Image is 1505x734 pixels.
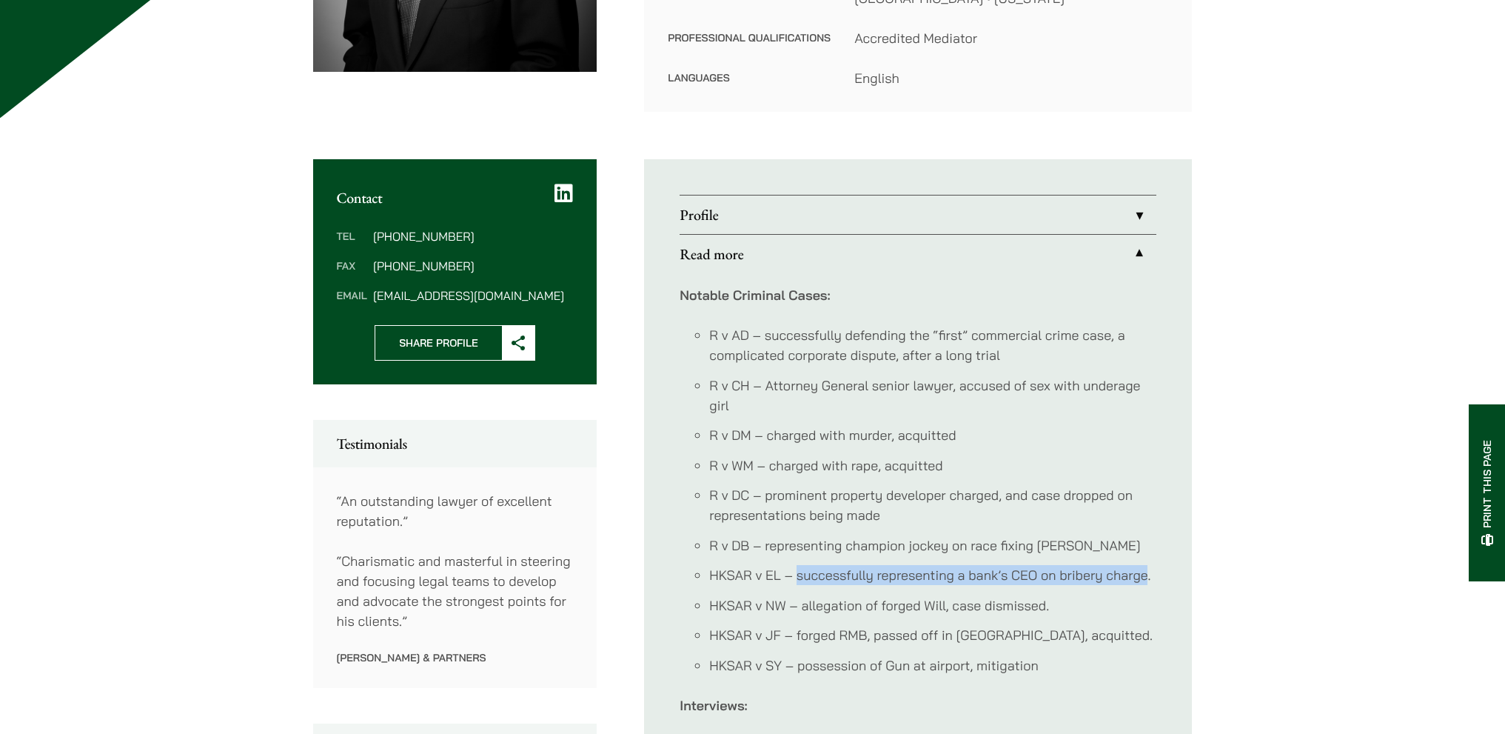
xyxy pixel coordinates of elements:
a: Read more [680,235,1156,273]
a: Profile [680,196,1156,234]
li: R v CH – Attorney General senior lawyer, accused of sex with underage girl [709,376,1156,416]
dd: [PHONE_NUMBER] [373,260,573,272]
h2: Contact [337,189,574,207]
li: HKSAR v EL – successfully representing a bank’s CEO on bribery charge. [709,565,1156,585]
dd: [PHONE_NUMBER] [373,230,573,242]
li: HKSAR v JF – forged RMB, passed off in [GEOGRAPHIC_DATA], acquitted. [709,625,1156,645]
span: Share Profile [375,326,502,360]
dd: Accredited Mediator [854,28,1168,48]
li: R v AD – successfully defending the “first” commercial crime case, a complicated corporate disput... [709,325,1156,365]
dt: Fax [337,260,367,290]
li: R v DC – prominent property developer charged, and case dropped on representations being made [709,485,1156,525]
h2: Testimonials [337,435,574,453]
li: R v DB – representing champion jockey on race fixing [PERSON_NAME] [709,536,1156,555]
a: LinkedIn [554,183,573,204]
p: “Charismatic and masterful in steering and focusing legal teams to develop and advocate the stron... [337,551,574,631]
strong: Notable Criminal Cases: [680,287,830,304]
dd: English [854,68,1168,88]
button: Share Profile [375,325,535,361]
dt: Email [337,290,367,301]
dt: Languages [668,68,831,88]
strong: Interviews: [680,697,748,714]
dd: [EMAIL_ADDRESS][DOMAIN_NAME] [373,290,573,301]
li: HKSAR v SY – possession of Gun at airport, mitigation [709,655,1156,675]
li: R v DM – charged with murder, acquitted [709,425,1156,445]
p: “An outstanding lawyer of excellent reputation.” [337,491,574,531]
dt: Tel [337,230,367,260]
dt: Professional Qualifications [668,28,831,68]
li: HKSAR v NW – allegation of forged Will, case dismissed. [709,595,1156,615]
li: R v WM – charged with rape, acquitted [709,456,1156,476]
p: [PERSON_NAME] & Partners [337,651,574,664]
